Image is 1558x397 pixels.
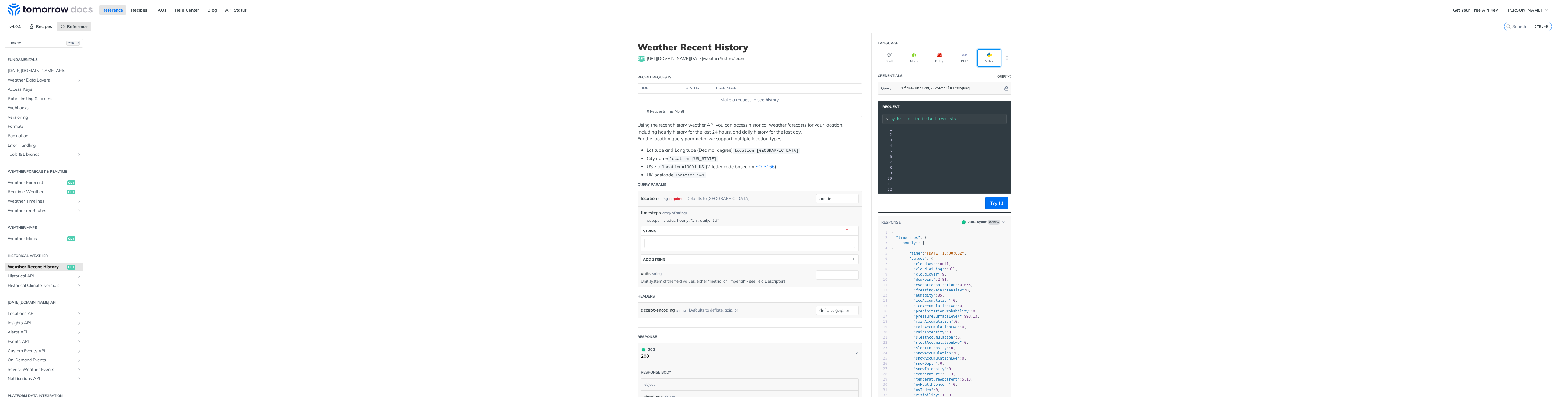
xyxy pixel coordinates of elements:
a: Recipes [26,22,55,31]
button: RESPONSE [881,219,901,225]
span: "cloudBase" [913,262,938,266]
a: Weather Mapsget [5,234,83,243]
span: 998.13 [964,314,977,319]
span: 0 [953,382,955,387]
span: location=SW1 [675,173,704,178]
span: "precipitationProbability" [913,309,971,313]
div: 15 [878,304,887,309]
span: 0 [966,288,969,292]
div: 14 [878,298,887,303]
div: string [643,229,656,233]
div: 6 [878,256,887,261]
th: time [638,84,683,93]
span: : [ [892,241,924,245]
span: 0.035 [960,283,971,287]
span: Realtime Weather [8,189,66,195]
div: 12 [878,288,887,293]
span: 0 [955,351,958,355]
span: Events API [8,339,75,345]
a: Locations APIShow subpages for Locations API [5,309,83,318]
a: Weather on RoutesShow subpages for Weather on Routes [5,206,83,215]
span: "evapotranspiration" [913,283,958,287]
button: Show subpages for On-Demand Events [77,358,82,363]
span: : , [892,262,951,266]
div: 10 [882,176,893,181]
span: "cloudCeiling" [913,267,944,271]
span: location=[US_STATE] [669,157,716,161]
span: "rainAccumulation" [913,319,953,324]
a: Help Center [171,5,203,15]
span: "uvHealthConcern" [913,382,951,387]
span: Recipes [36,24,52,29]
div: Defaults to [GEOGRAPHIC_DATA] [686,194,749,203]
div: 28 [878,372,887,377]
li: UK postcode [647,172,862,179]
span: : , [892,293,945,298]
button: 200200-ResultExample [959,219,1008,225]
div: string [658,194,668,203]
span: 0 Requests This Month [647,109,685,114]
span: : , [892,340,969,345]
label: accept-encoding [641,306,675,315]
span: "timelines" [896,235,920,240]
label: location [641,194,657,203]
span: : { [892,235,927,240]
span: "temperatureApparent" [913,377,960,381]
div: Recent Requests [638,75,672,80]
span: 0 [940,361,942,366]
span: Custom Events API [8,348,75,354]
div: string [652,271,662,277]
button: Query [878,82,895,94]
a: Insights APIShow subpages for Insights API [5,319,83,328]
button: Show subpages for Alerts API [77,330,82,335]
button: PHP [952,49,976,67]
div: 11 [882,181,893,187]
div: string [676,306,686,315]
span: "temperature" [913,372,942,376]
span: Query [881,85,892,91]
div: QueryInformation [997,74,1011,79]
span: 0 [973,309,975,313]
a: Versioning [5,113,83,122]
div: 12 [882,187,893,192]
a: Get Your Free API Key [1450,5,1501,15]
button: Show subpages for Locations API [77,311,82,316]
span: On-Demand Events [8,357,75,363]
span: 5.13 [962,377,971,381]
a: Weather Forecastget [5,178,83,187]
span: : , [892,325,966,329]
li: City name [647,155,862,162]
div: 4 [878,246,887,251]
span: "sleetAccumulationLwe" [913,340,962,345]
span: Access Keys [8,86,82,92]
button: Python [977,49,1001,67]
a: Custom Events APIShow subpages for Custom Events API [5,347,83,356]
a: Tools & LibrariesShow subpages for Tools & Libraries [5,150,83,159]
a: FAQs [152,5,170,15]
a: Rate Limiting & Tokens [5,94,83,103]
h2: Weather Maps [5,225,83,230]
svg: Search [1506,24,1511,29]
span: : , [892,372,955,376]
span: "pressureSurfaceLevel" [913,314,962,319]
p: 200 [641,353,655,360]
th: user agent [714,84,850,93]
span: 200 [642,348,645,351]
span: 0 [936,388,938,392]
div: 4 [882,143,893,148]
button: Shell [878,49,901,67]
h2: Weather Forecast & realtime [5,169,83,174]
a: Weather Recent Historyget [5,263,83,272]
button: Try It! [985,197,1008,209]
a: Weather TimelinesShow subpages for Weather Timelines [5,197,83,206]
span: Locations API [8,311,75,317]
div: 1 [878,230,887,235]
span: get [67,190,75,194]
span: [PERSON_NAME] [1506,7,1542,13]
button: Hide [1003,85,1010,91]
div: 17 [878,314,887,319]
span: : , [892,319,960,324]
h2: [DATE][DOMAIN_NAME] API [5,300,83,305]
span: : , [892,251,966,256]
button: Show subpages for Weather Data Layers [77,78,82,83]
